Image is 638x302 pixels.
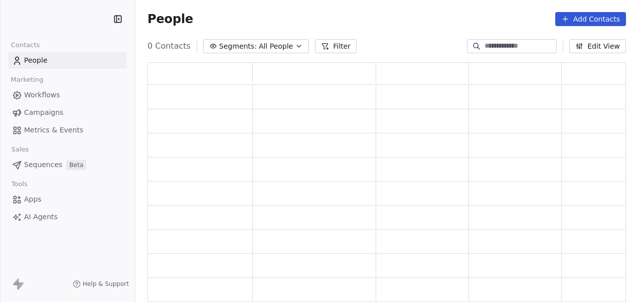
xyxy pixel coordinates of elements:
[66,160,86,170] span: Beta
[8,87,127,103] a: Workflows
[24,212,58,222] span: AI Agents
[83,280,129,288] span: Help & Support
[73,280,129,288] a: Help & Support
[8,104,127,121] a: Campaigns
[7,142,33,157] span: Sales
[24,160,62,170] span: Sequences
[24,55,48,66] span: People
[24,125,83,135] span: Metrics & Events
[7,38,44,53] span: Contacts
[315,39,357,53] button: Filter
[8,191,127,208] a: Apps
[24,90,60,100] span: Workflows
[555,12,626,26] button: Add Contacts
[8,122,127,138] a: Metrics & Events
[24,194,42,205] span: Apps
[147,12,193,27] span: People
[219,41,257,52] span: Segments:
[8,52,127,69] a: People
[259,41,293,52] span: All People
[569,39,626,53] button: Edit View
[8,157,127,173] a: SequencesBeta
[24,107,63,118] span: Campaigns
[147,40,191,52] span: 0 Contacts
[8,209,127,225] a: AI Agents
[7,177,32,192] span: Tools
[7,72,48,87] span: Marketing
